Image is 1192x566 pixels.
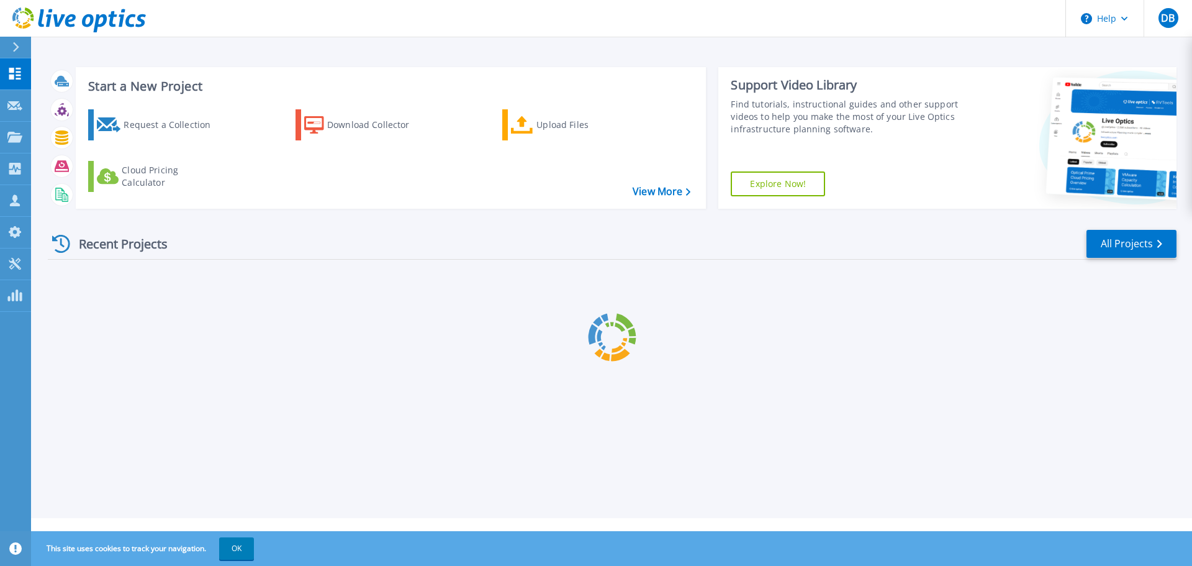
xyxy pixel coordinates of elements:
[296,109,434,140] a: Download Collector
[731,171,825,196] a: Explore Now!
[34,537,254,560] span: This site uses cookies to track your navigation.
[48,229,184,259] div: Recent Projects
[88,80,690,93] h3: Start a New Project
[88,109,227,140] a: Request a Collection
[88,161,227,192] a: Cloud Pricing Calculator
[219,537,254,560] button: OK
[1161,13,1175,23] span: DB
[502,109,641,140] a: Upload Files
[327,112,427,137] div: Download Collector
[731,98,964,135] div: Find tutorials, instructional guides and other support videos to help you make the most of your L...
[536,112,636,137] div: Upload Files
[1086,230,1176,258] a: All Projects
[124,112,223,137] div: Request a Collection
[122,164,221,189] div: Cloud Pricing Calculator
[633,186,690,198] a: View More
[731,77,964,93] div: Support Video Library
